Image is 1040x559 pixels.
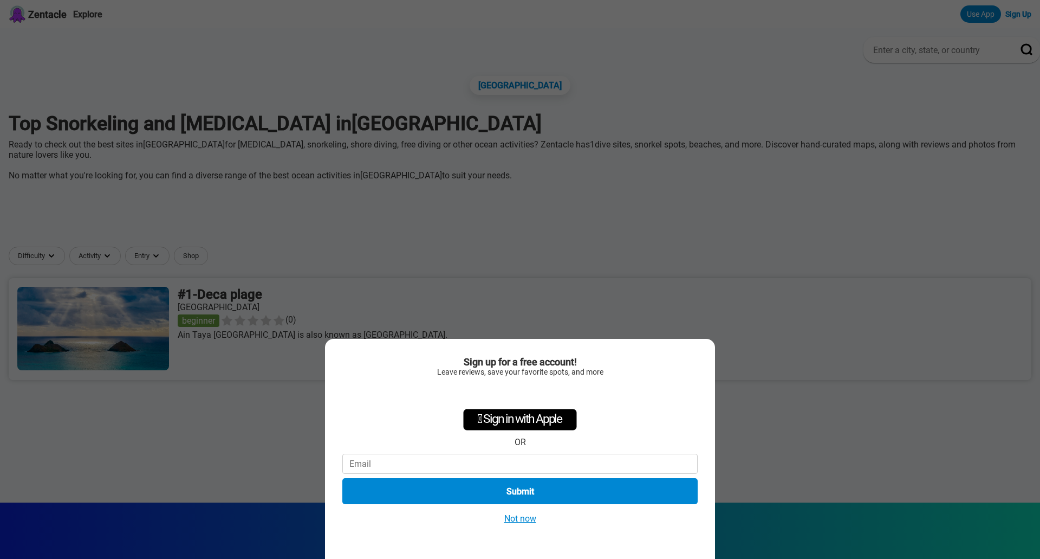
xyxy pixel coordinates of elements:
[463,409,577,431] div: Sign in with Apple
[515,437,526,447] div: OR
[342,478,698,504] button: Submit
[342,356,698,368] div: Sign up for a free account!
[342,368,698,376] div: Leave reviews, save your favorite spots, and more
[501,513,539,524] button: Not now
[465,382,575,406] iframe: Sign in with Google Button
[342,454,698,474] input: Email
